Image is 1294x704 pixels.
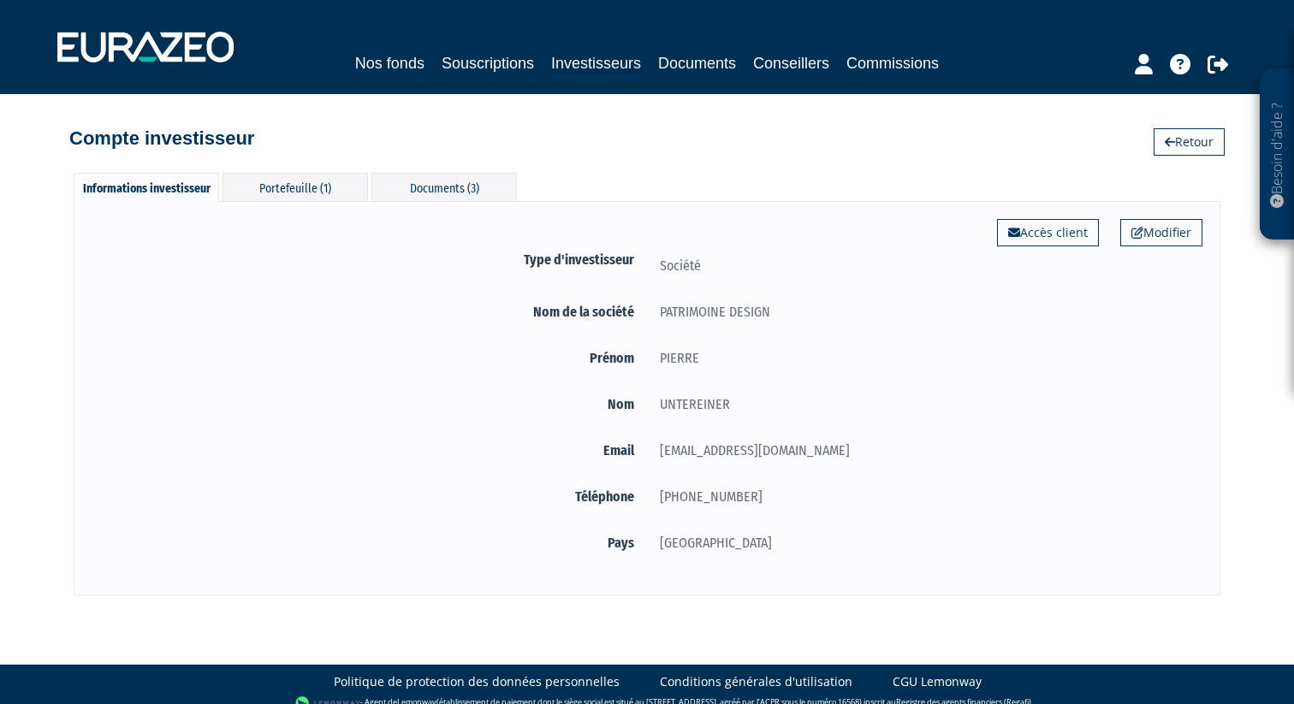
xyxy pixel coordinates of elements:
[658,51,736,75] a: Documents
[74,173,219,202] div: Informations investisseur
[647,486,1202,507] div: [PHONE_NUMBER]
[997,219,1099,246] a: Accès client
[92,440,647,461] label: Email
[92,393,647,415] label: Nom
[551,51,641,78] a: Investisseurs
[660,673,852,690] a: Conditions générales d'utilisation
[647,393,1202,415] div: UNTEREINER
[647,347,1202,369] div: PIERRE
[753,51,829,75] a: Conseillers
[69,128,254,149] h4: Compte investisseur
[647,255,1202,276] div: Société
[92,532,647,553] label: Pays
[1267,78,1287,232] p: Besoin d'aide ?
[92,301,647,322] label: Nom de la société
[647,440,1202,461] div: [EMAIL_ADDRESS][DOMAIN_NAME]
[846,51,939,75] a: Commissions
[647,532,1202,553] div: [GEOGRAPHIC_DATA]
[647,301,1202,322] div: PATRIMOINE DESIGN
[442,51,534,75] a: Souscriptions
[57,32,234,62] img: 1732889491-logotype_eurazeo_blanc_rvb.png
[1120,219,1202,246] a: Modifier
[355,51,424,75] a: Nos fonds
[1154,128,1225,156] a: Retour
[371,173,517,201] div: Documents (3)
[92,347,647,369] label: Prénom
[92,249,647,270] label: Type d'investisseur
[334,673,620,690] a: Politique de protection des données personnelles
[92,486,647,507] label: Téléphone
[893,673,982,690] a: CGU Lemonway
[223,173,368,201] div: Portefeuille (1)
